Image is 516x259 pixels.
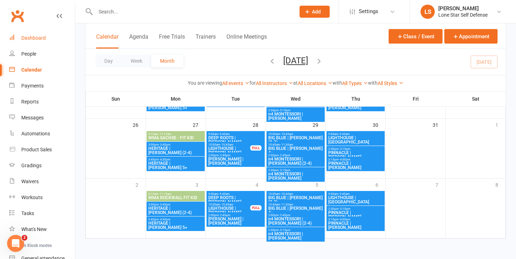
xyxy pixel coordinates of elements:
span: - 9:45am [338,192,350,196]
span: 2:00pm [268,214,323,217]
iframe: Intercom live chat [7,235,24,252]
span: n4 MONTESSORI | [PERSON_NAME] [268,112,323,120]
span: WMA ROCKWALL FIT KID [148,196,203,200]
a: Messages [9,110,75,126]
span: - 9:45am [218,192,230,196]
span: 2 [22,235,27,241]
span: 9:00am [328,192,383,196]
span: - 11:15am [158,192,171,196]
div: 29 [313,119,325,130]
span: PINNACLE | [PERSON_NAME] [328,221,383,230]
a: All Styles [378,80,404,86]
button: Month [151,55,183,67]
span: - 2:45pm [219,154,230,157]
span: - 10:45am [220,143,233,146]
span: - 4:00pm [339,218,350,221]
button: Trainers [196,33,216,49]
span: PINNACLE | [PERSON_NAME] [328,101,383,110]
button: Week [122,55,151,67]
span: - 11:30am [280,203,293,206]
div: LS [421,5,435,19]
span: - 2:45pm [279,154,290,157]
span: - 9:45am [338,133,350,136]
span: BIG BLUE | [PERSON_NAME] 4+ [268,206,323,215]
span: - 3:45pm [159,203,170,206]
div: 5 [315,179,325,190]
div: Lone Star Self Defense [438,12,488,18]
span: HERITAGE | [PERSON_NAME] (2-4) [148,206,203,215]
span: LIGHTHOUSE | [GEOGRAPHIC_DATA] [328,196,383,204]
span: - 2:45pm [219,214,230,217]
div: Calendar [21,67,42,73]
div: 7 [435,179,445,190]
div: Messages [21,115,44,120]
span: 2:00pm [268,154,323,157]
span: 10:00am [268,133,323,136]
div: FULL [250,145,262,151]
span: - 4:30pm [159,218,170,221]
span: HERITAGE | [PERSON_NAME] (2-4) [148,146,203,155]
span: 3:00pm [148,143,203,146]
div: Dashboard [21,35,46,41]
span: 9:00am [328,133,383,136]
strong: for [249,80,256,86]
span: 3:00pm [148,203,203,206]
a: Dashboard [9,30,75,46]
div: Payments [21,83,44,89]
span: - 11:30am [280,143,293,146]
div: [PERSON_NAME] [438,5,488,12]
span: [PERSON_NAME] | [PERSON_NAME] [208,217,263,225]
span: PINNACLE | [PERSON_NAME] [328,161,383,170]
button: Add [300,6,330,18]
input: Search... [93,7,290,17]
th: Sat [446,91,506,106]
div: 2 [136,179,146,190]
div: Waivers [21,179,39,184]
span: LIGHTHOUSE | [GEOGRAPHIC_DATA] [328,136,383,144]
a: Automations [9,126,75,142]
span: n4 MONTESSORI | [PERSON_NAME] [268,172,323,180]
span: - 10:45am [280,133,293,136]
th: Sun [86,91,146,106]
span: 8:15am [148,133,203,136]
span: - 3:45pm [159,143,170,146]
a: Product Sales [9,142,75,158]
strong: at [293,80,298,86]
span: - 3:15pm [279,169,290,172]
span: 10:00am [268,192,323,196]
span: - 3:15pm [279,229,290,232]
a: Tasks [9,205,75,221]
div: 8 [495,179,505,190]
a: All Locations [298,80,333,86]
a: Gradings [9,158,75,174]
a: All Types [342,80,368,86]
button: Class / Event [389,29,443,44]
div: Workouts [21,195,43,200]
div: 31 [433,119,445,130]
div: Tasks [21,210,34,216]
div: People [21,51,36,57]
strong: with [333,80,342,86]
span: 2:30pm [268,169,323,172]
span: BIG BLUE | [PERSON_NAME] (2-3) [268,136,323,144]
span: - 3:15pm [339,147,350,151]
span: 3:45pm [148,158,203,161]
span: [PERSON_NAME] | [PERSON_NAME] [208,157,263,165]
div: 26 [133,119,146,130]
span: 2:00pm [208,154,263,157]
div: 6 [375,179,385,190]
div: 3 [196,179,205,190]
div: 28 [253,119,265,130]
span: - 4:00pm [339,158,350,161]
span: 3:15pm [328,218,383,221]
span: - 11:15am [158,133,171,136]
button: Appointment [444,29,498,44]
span: 9:00am [208,133,263,136]
button: [DATE] [283,56,308,66]
span: PINNACLE | [PERSON_NAME] [328,151,383,159]
span: 10:00am [208,143,251,146]
div: Reports [21,99,39,105]
div: 4 [256,179,265,190]
div: 27 [193,119,205,130]
a: All Instructors [256,80,293,86]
